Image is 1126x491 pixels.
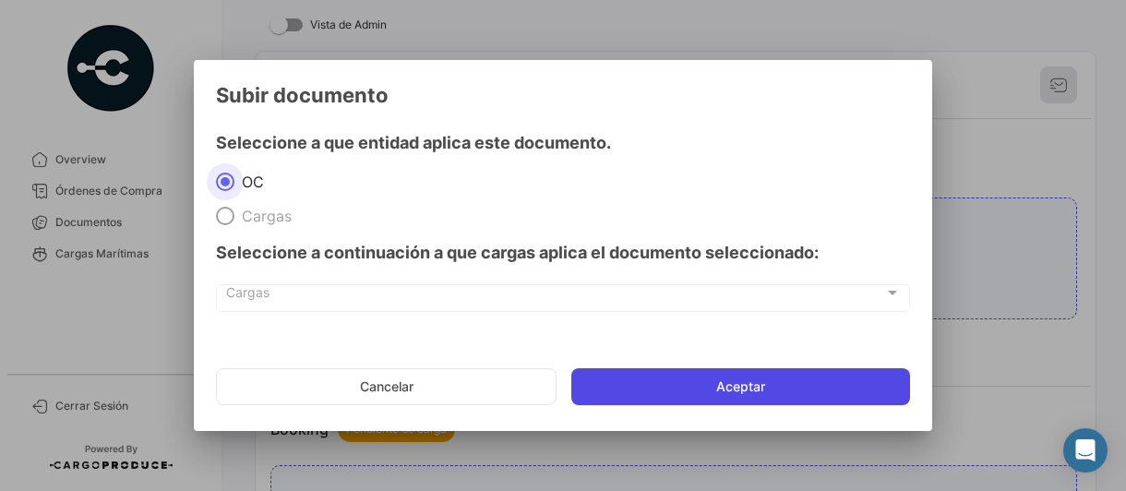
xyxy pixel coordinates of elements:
[216,130,611,156] h4: Seleccione a que entidad aplica este documento.
[234,173,264,191] span: OC
[216,82,910,108] h3: Subir documento
[216,240,910,266] h4: Seleccione a continuación a que cargas aplica el documento seleccionado:
[234,207,292,225] span: Cargas
[571,368,910,405] button: Aceptar
[226,289,884,305] span: Cargas
[1063,428,1108,473] div: Abrir Intercom Messenger
[216,368,557,405] button: Cancelar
